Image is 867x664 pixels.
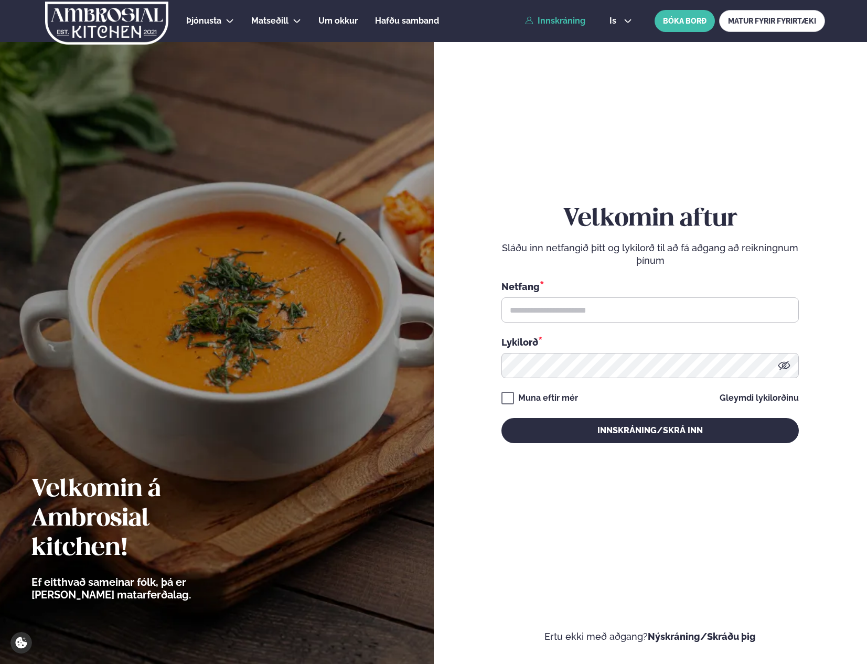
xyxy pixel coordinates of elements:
a: Hafðu samband [375,15,439,27]
span: Matseðill [251,16,288,26]
span: is [609,17,619,25]
p: Ef eitthvað sameinar fólk, þá er [PERSON_NAME] matarferðalag. [31,576,249,601]
a: Matseðill [251,15,288,27]
span: Þjónusta [186,16,221,26]
a: Nýskráning/Skráðu þig [648,631,756,642]
button: BÓKA BORÐ [655,10,715,32]
a: Þjónusta [186,15,221,27]
a: MATUR FYRIR FYRIRTÆKI [719,10,825,32]
p: Sláðu inn netfangið þitt og lykilorð til að fá aðgang að reikningnum þínum [501,242,799,267]
p: Ertu ekki með aðgang? [465,630,836,643]
h2: Velkomin aftur [501,205,799,234]
div: Lykilorð [501,335,799,349]
a: Cookie settings [10,632,32,654]
a: Gleymdi lykilorðinu [720,394,799,402]
h2: Velkomin á Ambrosial kitchen! [31,475,249,563]
span: Um okkur [318,16,358,26]
a: Innskráning [525,16,585,26]
button: Innskráning/Skrá inn [501,418,799,443]
a: Um okkur [318,15,358,27]
div: Netfang [501,280,799,293]
span: Hafðu samband [375,16,439,26]
button: is [601,17,640,25]
img: logo [44,2,169,45]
